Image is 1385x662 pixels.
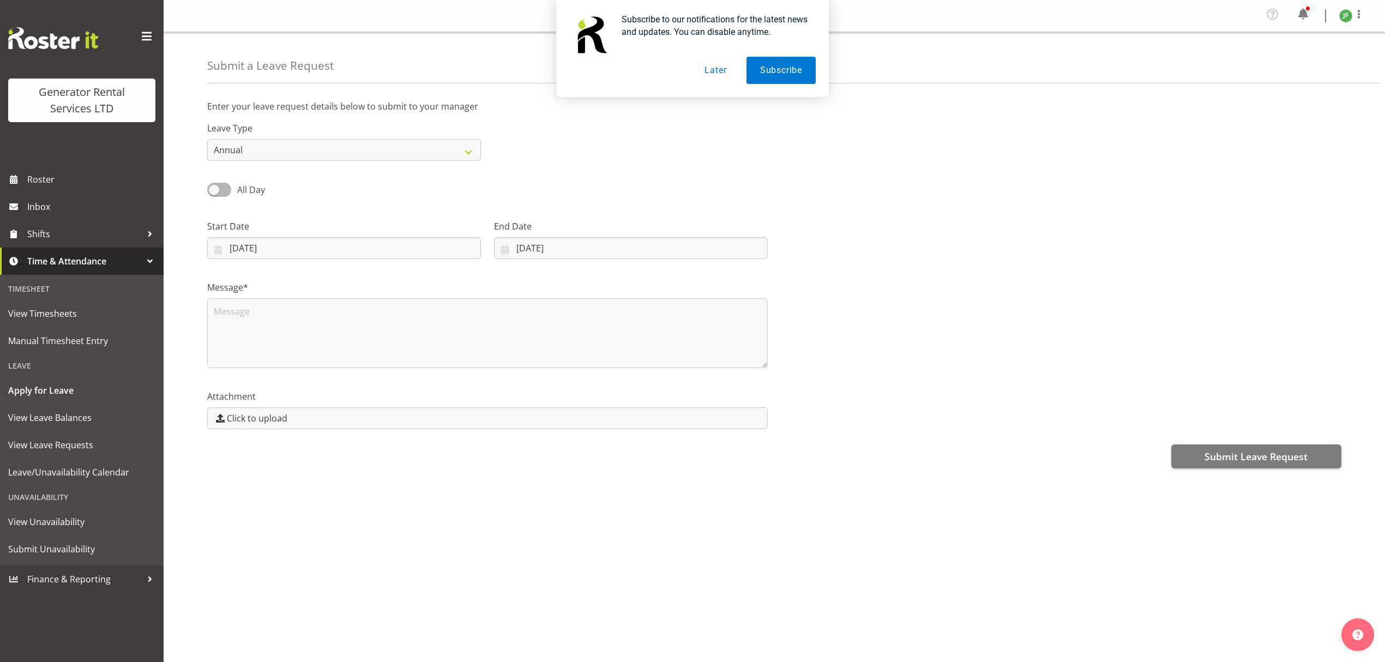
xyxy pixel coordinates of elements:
input: Click to select... [207,237,481,259]
a: View Leave Requests [3,431,161,459]
span: Submit Leave Request [1205,449,1308,464]
div: Leave [3,354,161,377]
a: View Timesheets [3,300,161,327]
span: Time & Attendance [27,253,142,269]
img: notification icon [569,13,613,57]
div: Unavailability [3,486,161,508]
span: All Day [237,184,265,196]
span: Apply for Leave [8,382,155,399]
input: Click to select... [494,237,768,259]
a: View Leave Balances [3,404,161,431]
button: Subscribe [746,57,816,84]
span: View Unavailability [8,514,155,530]
button: Submit Leave Request [1171,444,1341,468]
a: Submit Unavailability [3,535,161,563]
label: Message* [207,281,768,294]
label: Attachment [207,390,768,403]
span: Leave/Unavailability Calendar [8,464,155,480]
a: Leave/Unavailability Calendar [3,459,161,486]
span: Click to upload [227,412,287,425]
div: Subscribe to our notifications for the latest news and updates. You can disable anytime. [613,13,816,38]
label: Leave Type [207,122,481,135]
span: Inbox [27,198,158,215]
span: Finance & Reporting [27,571,142,587]
a: Manual Timesheet Entry [3,327,161,354]
span: Shifts [27,226,142,242]
div: Generator Rental Services LTD [19,84,144,117]
button: Later [691,57,740,84]
img: help-xxl-2.png [1352,629,1363,640]
a: Apply for Leave [3,377,161,404]
span: View Timesheets [8,305,155,322]
span: Roster [27,171,158,188]
label: Start Date [207,220,481,233]
a: View Unavailability [3,508,161,535]
span: View Leave Requests [8,437,155,453]
span: Manual Timesheet Entry [8,333,155,349]
div: Timesheet [3,278,161,300]
span: View Leave Balances [8,410,155,426]
p: Enter your leave request details below to submit to your manager [207,100,1341,113]
label: End Date [494,220,768,233]
span: Submit Unavailability [8,541,155,557]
